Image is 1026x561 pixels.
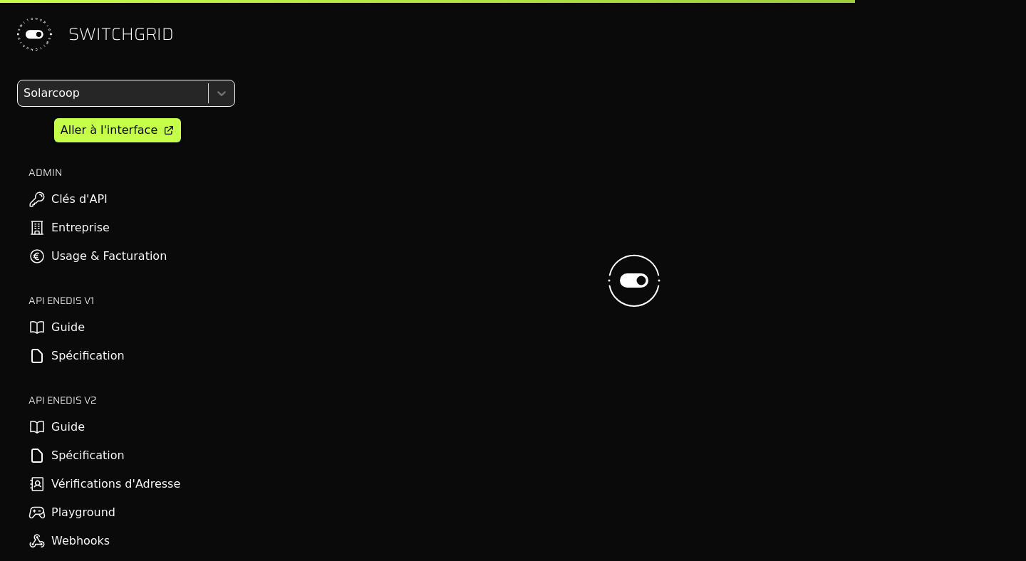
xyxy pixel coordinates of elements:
h2: ADMIN [28,165,235,179]
h2: API ENEDIS v1 [28,293,235,308]
span: SWITCHGRID [68,23,174,46]
h2: API ENEDIS v2 [28,393,235,407]
img: Switchgrid Logo [11,11,57,57]
div: Aller à l'interface [61,122,157,139]
a: Aller à l'interface [54,118,181,142]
